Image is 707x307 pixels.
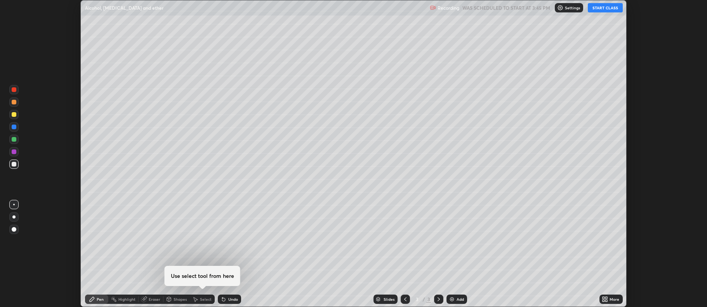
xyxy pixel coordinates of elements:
div: Select [200,297,212,301]
div: More [610,297,619,301]
div: Pen [97,297,104,301]
p: Recording [438,5,459,11]
div: Add [457,297,464,301]
img: add-slide-button [449,296,455,302]
img: class-settings-icons [557,5,563,11]
div: / [422,297,425,302]
div: Undo [228,297,238,301]
img: recording.375f2c34.svg [430,5,436,11]
div: Slides [384,297,394,301]
p: Settings [565,6,580,10]
div: Eraser [149,297,160,301]
h5: WAS SCHEDULED TO START AT 3:45 PM [462,4,550,11]
button: START CLASS [588,3,623,12]
h4: Use select tool from here [171,272,234,280]
div: Shapes [174,297,187,301]
div: 3 [426,296,431,303]
div: 3 [413,297,421,302]
div: Highlight [118,297,135,301]
p: Alcohol, [MEDICAL_DATA] and ether [85,5,163,11]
